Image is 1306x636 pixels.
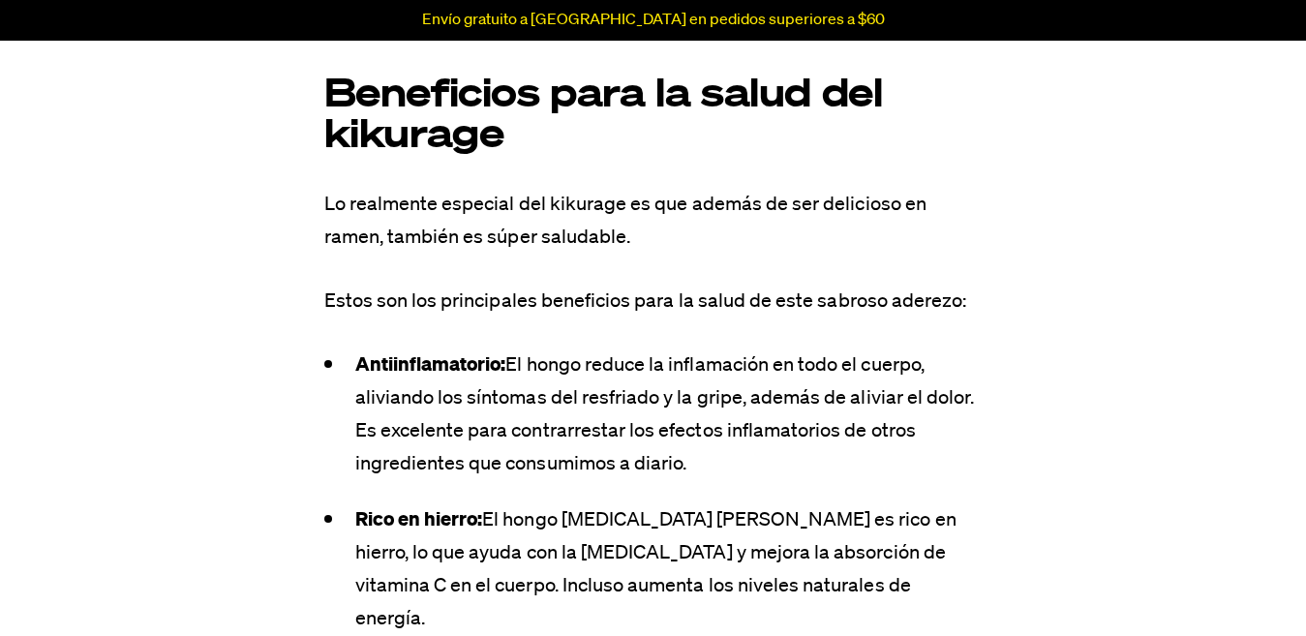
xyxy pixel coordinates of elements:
font: El hongo [MEDICAL_DATA] [PERSON_NAME] es rico en hierro, lo que ayuda con la [MEDICAL_DATA] y mej... [355,510,957,628]
font: Rico en hierro: [355,510,483,530]
font: Envío gratuito a [GEOGRAPHIC_DATA] en pedidos superiores a $60 [422,13,885,28]
font: Lo realmente especial del kikurage es que además de ser delicioso en ramen, también es súper salu... [324,195,926,247]
font: Estos son los principales beneficios para la salud de este sabroso aderezo: [324,291,967,311]
font: El hongo reduce la inflamación en todo el cuerpo, aliviando los síntomas del resfriado y la gripe... [355,355,975,473]
font: Beneficios para la salud del kikurage [324,76,883,156]
font: Antiinflamatorio: [355,355,506,375]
